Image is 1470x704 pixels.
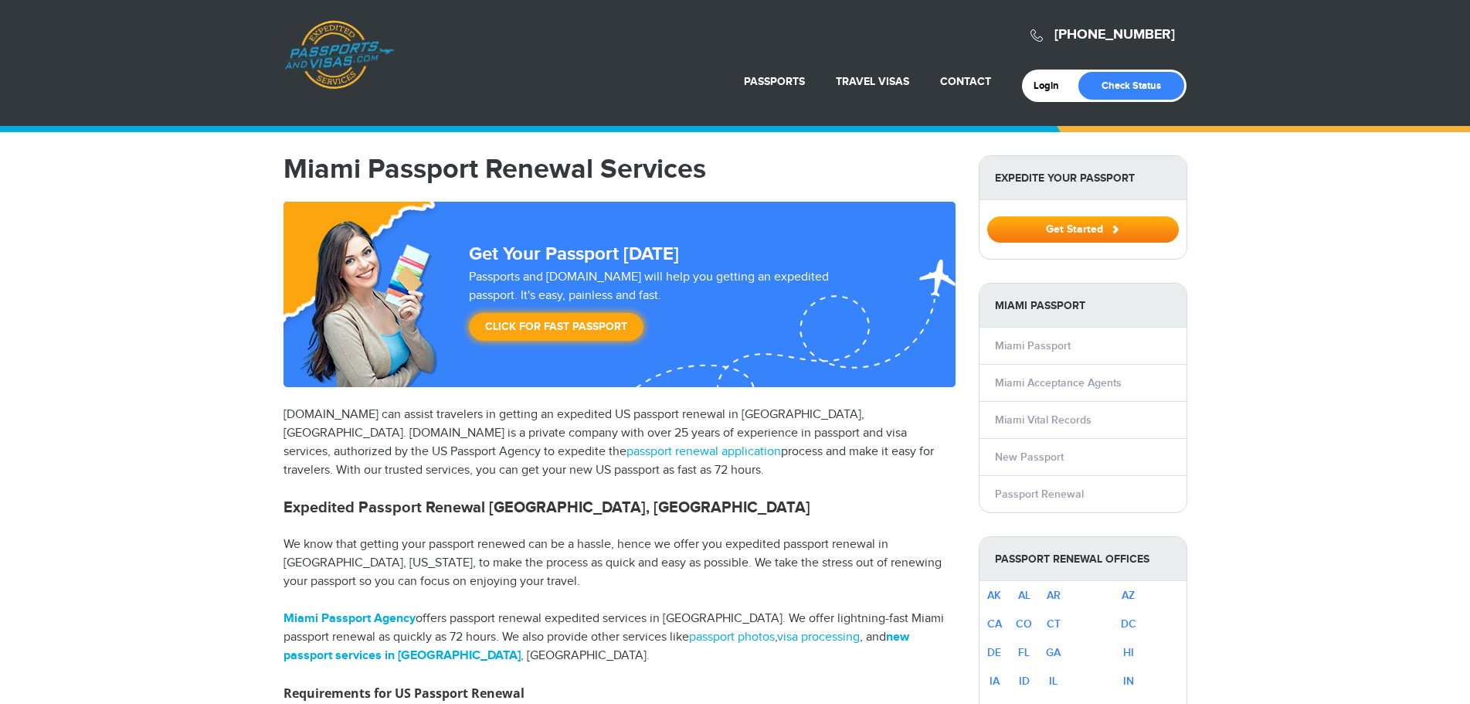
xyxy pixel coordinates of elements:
a: Passport Renewal [995,488,1084,501]
strong: Get Your Passport [DATE] [469,243,679,265]
a: CO [1016,617,1032,631]
a: Click for Fast Passport [469,313,643,341]
a: new passport services in [GEOGRAPHIC_DATA] [283,630,909,663]
a: IL [1049,675,1058,688]
a: Passports & [DOMAIN_NAME] [284,20,394,90]
strong: Expedited Passport Renewal [GEOGRAPHIC_DATA], [GEOGRAPHIC_DATA] [283,498,810,517]
h1: Miami Passport Renewal Services [283,155,956,183]
a: ID [1019,675,1030,688]
a: FL [1018,646,1030,659]
p: offers passport renewal expedited services in [GEOGRAPHIC_DATA]. We offer lightning-fast Miami pa... [283,610,956,665]
a: Login [1034,80,1070,92]
a: Check Status [1078,72,1184,100]
a: passport photos [689,630,775,644]
a: Travel Visas [836,75,909,88]
div: Passports and [DOMAIN_NAME] will help you getting an expedited passport. It's easy, painless and ... [463,268,884,349]
a: AK [987,589,1001,602]
a: AL [1018,589,1030,602]
a: AZ [1122,589,1135,602]
a: IA [990,675,1000,688]
strong: Requirements for US Passport Renewal [283,685,525,702]
a: DC [1121,617,1136,631]
a: Contact [940,75,991,88]
a: Get Started [987,223,1179,235]
a: passport renewal application [626,444,781,459]
p: We know that getting your passport renewed can be a hassle, hence we offer you expedited passport... [283,536,956,591]
strong: Miami Passport [979,284,1187,328]
a: AR [1047,589,1061,602]
a: Passports [744,75,805,88]
a: [PHONE_NUMBER] [1054,26,1175,43]
a: Miami Passport [995,339,1071,352]
a: Miami Acceptance Agents [995,376,1122,389]
a: visa processing [777,630,860,644]
a: IN [1123,675,1134,688]
button: Get Started [987,216,1179,243]
p: [DOMAIN_NAME] can assist travelers in getting an expedited US passport renewal in [GEOGRAPHIC_DAT... [283,406,956,480]
a: HI [1123,646,1134,659]
a: Miami Passport Agency [283,611,416,626]
a: New Passport [995,451,1064,464]
a: DE [987,646,1001,659]
strong: Passport Renewal Offices [979,537,1187,581]
a: CA [987,617,1002,631]
a: Miami Vital Records [995,413,1091,427]
strong: Expedite Your Passport [979,156,1187,200]
a: CT [1047,617,1061,631]
a: GA [1046,646,1061,659]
